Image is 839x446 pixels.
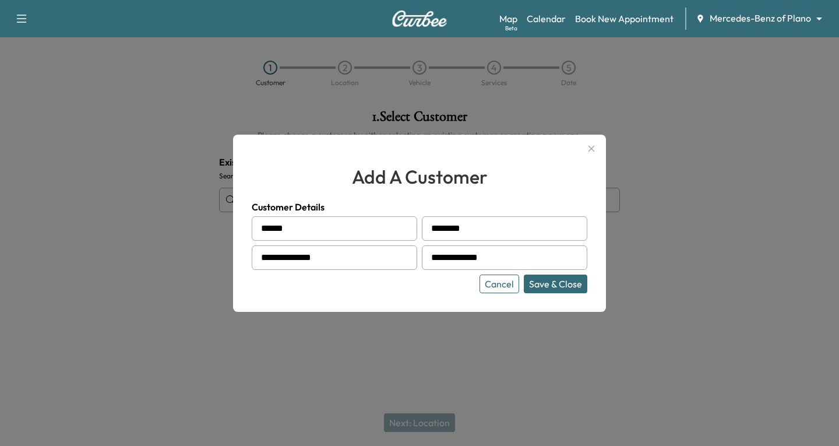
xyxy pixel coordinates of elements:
button: Cancel [480,275,519,293]
a: Calendar [527,12,566,26]
img: Curbee Logo [392,10,447,27]
a: Book New Appointment [575,12,674,26]
h2: add a customer [252,163,587,191]
span: Mercedes-Benz of Plano [710,12,811,25]
div: Beta [505,24,517,33]
a: MapBeta [499,12,517,26]
button: Save & Close [524,275,587,293]
h4: Customer Details [252,200,587,214]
